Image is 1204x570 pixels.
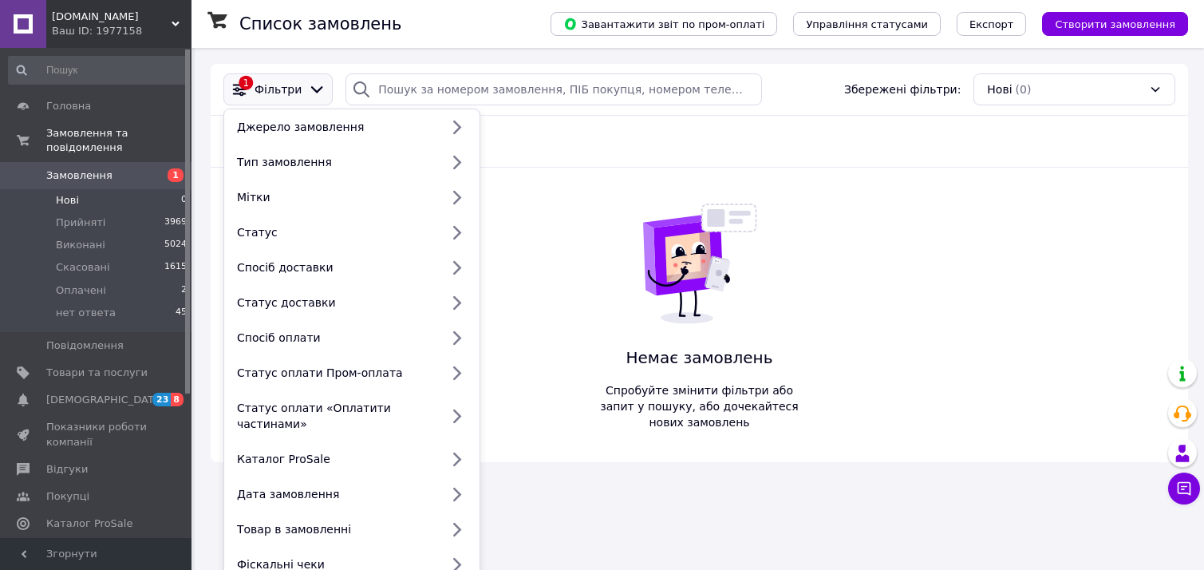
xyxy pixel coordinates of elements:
span: Створити замовлення [1055,18,1175,30]
button: Створити замовлення [1042,12,1188,36]
div: Спосіб доставки [231,259,440,275]
span: Фільтри [255,81,302,97]
button: Експорт [957,12,1027,36]
span: Повідомлення [46,338,124,353]
span: Оплачені [56,283,106,298]
button: Завантажити звіт по пром-оплаті [551,12,777,36]
a: Створити замовлення [1026,17,1188,30]
div: Статус оплати Пром-оплата [231,365,440,381]
button: Чат з покупцем [1168,473,1200,505]
input: Пошук [8,56,188,85]
div: Джерело замовлення [231,119,440,135]
span: Показники роботи компанії [46,420,148,449]
span: 3969 [164,216,187,230]
span: 2 [181,283,187,298]
span: Експорт [969,18,1014,30]
span: 23 [152,393,171,406]
span: 1615 [164,260,187,275]
span: 1 [168,168,184,182]
div: Ваш ID: 1977158 [52,24,191,38]
div: Тип замовлення [231,154,440,170]
span: Немає замовлень [594,346,805,370]
span: Управління статусами [806,18,928,30]
input: Пошук за номером замовлення, ПІБ покупця, номером телефону, Email, номером накладної [345,73,761,105]
span: 5024 [164,238,187,252]
span: нет ответа [56,306,116,320]
span: 0 [181,193,187,208]
span: (0) [1016,83,1032,96]
span: Спробуйте змінити фільтри або запит у пошуку, або дочекайтеся нових замовлень [594,382,805,430]
div: Статус доставки [231,295,440,311]
span: 45 [176,306,187,320]
button: Управління статусами [793,12,941,36]
span: Замовлення та повідомлення [46,126,191,155]
span: Товари та послуги [46,366,148,380]
span: [DEMOGRAPHIC_DATA] [46,393,164,407]
span: Нові [987,81,1012,97]
span: Збережені фільтри: [844,81,961,97]
span: Нові [56,193,79,208]
span: Замовлення [46,168,113,183]
div: Спосіб оплати [231,330,440,346]
div: Дата замовлення [231,486,440,502]
div: Статус [231,224,440,240]
span: mold.prom.ua [52,10,172,24]
span: Виконані [56,238,105,252]
span: Скасовані [56,260,110,275]
div: Каталог ProSale [231,451,440,467]
h1: Список замовлень [239,14,401,34]
span: Покупці [46,489,89,504]
div: Мітки [231,189,440,205]
span: 8 [171,393,184,406]
span: Завантажити звіт по пром-оплаті [563,17,764,31]
div: Статус оплати «Оплатити частинами» [231,400,440,432]
span: Відгуки [46,462,88,477]
span: Головна [46,99,91,113]
div: Товар в замовленні [231,521,440,537]
span: Каталог ProSale [46,517,132,531]
span: Прийняті [56,216,105,230]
